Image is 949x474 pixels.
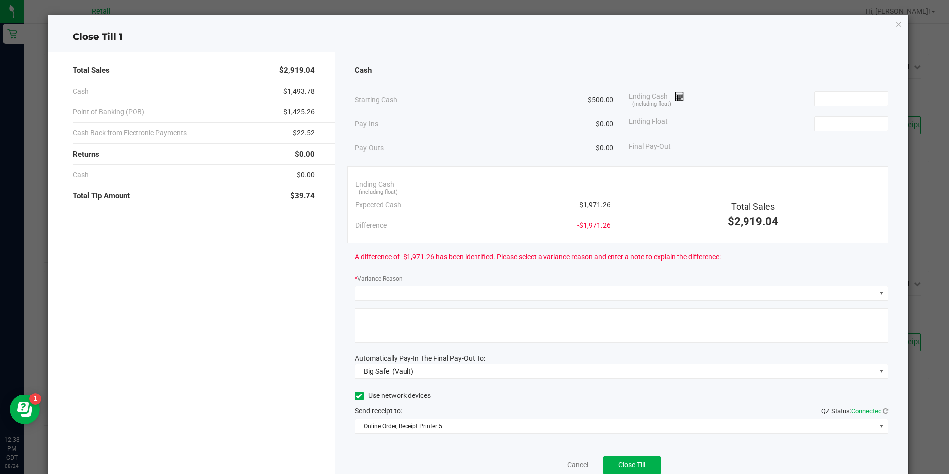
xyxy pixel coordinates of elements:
span: Big Safe [364,367,389,375]
button: Close Till [603,456,661,474]
div: Returns [73,144,314,165]
span: $0.00 [297,170,315,180]
span: (including float) [359,188,398,197]
span: Cash Back from Electronic Payments [73,128,187,138]
span: Ending Cash [629,91,684,106]
span: $1,971.26 [579,200,610,210]
span: $0.00 [596,143,613,153]
span: Connected [851,407,881,415]
span: Difference [355,220,387,231]
span: QZ Status: [821,407,888,415]
span: Close Till [618,461,645,469]
span: Pay-Outs [355,143,384,153]
iframe: Resource center unread badge [29,393,41,405]
span: Ending Float [629,116,668,131]
label: Use network devices [355,391,431,401]
span: Automatically Pay-In The Final Pay-Out To: [355,354,485,362]
span: Final Pay-Out [629,141,671,152]
span: $0.00 [596,119,613,129]
span: Starting Cash [355,95,397,105]
span: Total Sales [73,65,110,76]
a: Cancel [567,460,588,470]
span: $39.74 [290,190,315,202]
span: A difference of -$1,971.26 has been identified. Please select a variance reason and enter a note ... [355,252,721,262]
span: $500.00 [588,95,613,105]
span: Cash [355,65,372,76]
span: Expected Cash [355,200,401,210]
span: $2,919.04 [728,215,778,228]
span: Online Order, Receipt Printer 5 [355,419,876,433]
span: $1,493.78 [283,86,315,97]
span: Cash [73,86,89,97]
span: Cash [73,170,89,180]
span: $0.00 [295,149,315,160]
span: Total Tip Amount [73,190,130,202]
div: Close Till 1 [48,30,908,44]
span: -$1,971.26 [577,220,610,231]
span: -$22.52 [291,128,315,138]
iframe: Resource center [10,395,40,424]
span: Send receipt to: [355,407,402,415]
span: Pay-Ins [355,119,378,129]
span: Point of Banking (POB) [73,107,144,117]
span: $2,919.04 [279,65,315,76]
label: Variance Reason [355,274,403,283]
span: Total Sales [731,201,775,212]
span: Ending Cash [355,179,394,190]
span: (including float) [632,100,671,109]
span: (Vault) [392,367,413,375]
span: $1,425.26 [283,107,315,117]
